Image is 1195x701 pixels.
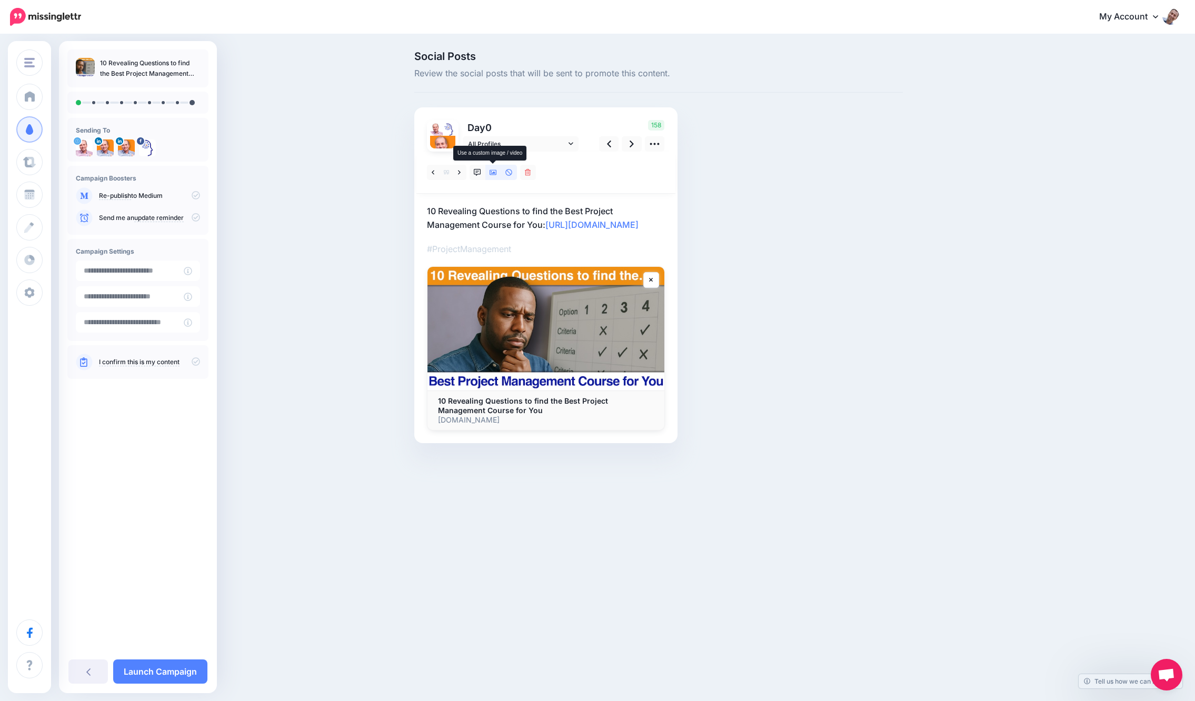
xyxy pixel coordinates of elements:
[427,267,664,390] img: 10 Revealing Questions to find the Best Project Management Course for You
[430,136,455,161] img: 1708809625171-37032.png
[118,139,135,156] img: 1708809625171-37032.png
[97,139,114,156] img: 1708809625171-37032.png
[545,219,639,230] a: [URL][DOMAIN_NAME]
[1151,659,1182,690] div: Open chat
[463,120,580,135] p: Day
[438,415,654,425] p: [DOMAIN_NAME]
[99,191,200,201] p: to Medium
[10,8,81,26] img: Missinglettr
[443,123,455,136] img: 13007354_1717494401865450_1815260841047396495_n-bsa13168.png
[76,174,200,182] h4: Campaign Boosters
[485,122,492,133] span: 0
[100,58,200,79] p: 10 Revealing Questions to find the Best Project Management Course for You
[134,214,184,222] a: update reminder
[463,136,579,152] a: All Profiles
[1079,674,1182,688] a: Tell us how we can improve
[99,213,200,223] p: Send me an
[76,58,95,77] img: 924226b9022fe0d23999ceab27233241_thumb.jpg
[648,120,664,131] span: 158
[414,51,903,62] span: Social Posts
[99,192,131,200] a: Re-publish
[427,242,665,256] p: #ProjectManagement
[99,358,180,366] a: I confirm this is my content
[430,123,443,136] img: x8FBtdm3-2445.png
[427,204,665,232] p: 10 Revealing Questions to find the Best Project Management Course for You:
[24,58,35,67] img: menu.png
[414,67,903,81] span: Review the social posts that will be sent to promote this content.
[76,247,200,255] h4: Campaign Settings
[76,139,93,156] img: x8FBtdm3-2445.png
[438,396,608,415] b: 10 Revealing Questions to find the Best Project Management Course for You
[1089,4,1179,30] a: My Account
[76,126,200,134] h4: Sending To
[139,139,156,156] img: 13007354_1717494401865450_1815260841047396495_n-bsa13168.png
[468,138,566,149] span: All Profiles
